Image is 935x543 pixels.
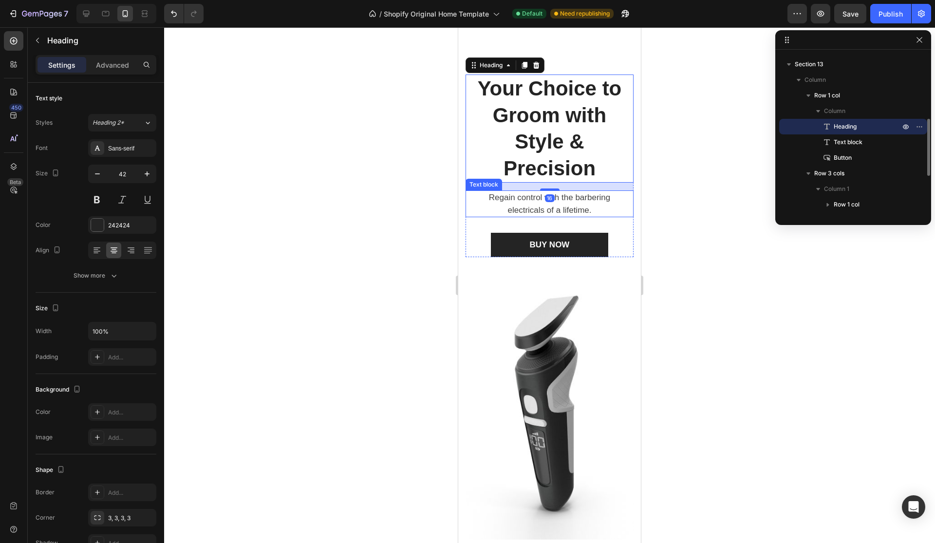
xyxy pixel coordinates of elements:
button: Heading 2* [88,114,156,131]
div: Show more [74,271,119,281]
p: 7 [64,8,68,19]
div: Background [36,383,83,396]
span: Column [824,106,845,116]
span: Button [834,153,852,163]
div: Align [36,244,63,257]
div: Publish [879,9,903,19]
p: Settings [48,60,75,70]
span: Save [842,10,859,18]
div: 3, 3, 3, 3 [108,514,154,523]
button: Show more [36,267,156,284]
div: Width [36,327,52,336]
span: Column [804,75,826,85]
p: Heading [47,35,152,46]
div: Add... [108,488,154,497]
button: Save [834,4,866,23]
div: Size [36,167,61,180]
span: Shopify Original Home Template [384,9,489,19]
div: Font [36,144,48,152]
div: Undo/Redo [164,4,204,23]
div: 450 [9,104,23,112]
div: Border [36,488,55,497]
span: Row 1 col [834,200,860,209]
div: Image [36,433,53,442]
div: Padding [36,353,58,361]
div: Open Intercom Messenger [902,495,925,519]
span: Default [522,9,542,18]
span: Heading 2* [93,118,124,127]
span: Section 13 [795,59,823,69]
span: Row 3 cols [814,169,844,178]
div: Text style [36,94,62,103]
div: Beta [7,178,23,186]
span: Row 1 col [814,91,840,100]
span: Column 1 [824,184,849,194]
div: Add... [108,353,154,362]
div: Add... [108,433,154,442]
iframe: Design area [458,27,641,543]
span: Heading [834,122,857,131]
span: Text block [834,137,862,147]
button: Publish [870,4,911,23]
span: Need republishing [560,9,610,18]
div: Color [36,221,51,229]
div: 242424 [108,221,154,230]
input: Auto [89,322,156,340]
div: Size [36,302,61,315]
span: / [379,9,382,19]
div: Corner [36,513,55,522]
p: Advanced [96,60,129,70]
div: Styles [36,118,53,127]
button: 7 [4,4,73,23]
div: Shape [36,464,67,477]
div: Add... [108,408,154,417]
div: Sans-serif [108,144,154,153]
div: Color [36,408,51,416]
